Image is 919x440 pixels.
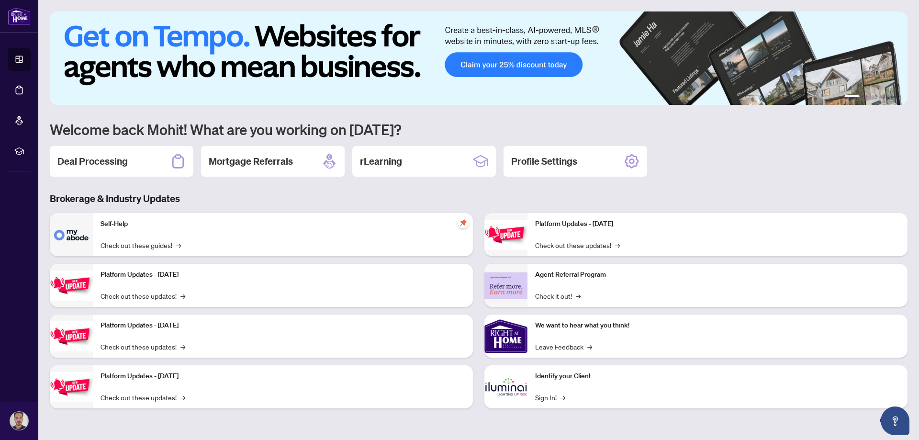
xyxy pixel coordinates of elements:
[180,291,185,301] span: →
[101,371,465,382] p: Platform Updates - [DATE]
[180,341,185,352] span: →
[101,270,465,280] p: Platform Updates - [DATE]
[8,7,31,25] img: logo
[360,155,402,168] h2: rLearning
[458,217,469,228] span: pushpin
[560,392,565,403] span: →
[894,95,898,99] button: 6
[886,95,890,99] button: 5
[535,320,900,331] p: We want to hear what you think!
[484,272,527,299] img: Agent Referral Program
[879,95,883,99] button: 4
[881,406,909,435] button: Open asap
[535,371,900,382] p: Identify your Client
[50,321,93,351] img: Platform Updates - July 21, 2025
[180,392,185,403] span: →
[101,392,185,403] a: Check out these updates!→
[101,341,185,352] a: Check out these updates!→
[587,341,592,352] span: →
[101,219,465,229] p: Self-Help
[615,240,620,250] span: →
[535,270,900,280] p: Agent Referral Program
[50,120,908,138] h1: Welcome back Mohit! What are you working on [DATE]?
[50,192,908,205] h3: Brokerage & Industry Updates
[484,315,527,358] img: We want to hear what you think!
[209,155,293,168] h2: Mortgage Referrals
[50,372,93,402] img: Platform Updates - July 8, 2025
[101,320,465,331] p: Platform Updates - [DATE]
[484,220,527,250] img: Platform Updates - June 23, 2025
[57,155,128,168] h2: Deal Processing
[50,213,93,256] img: Self-Help
[535,341,592,352] a: Leave Feedback→
[576,291,581,301] span: →
[176,240,181,250] span: →
[535,219,900,229] p: Platform Updates - [DATE]
[863,95,867,99] button: 2
[484,365,527,408] img: Identify your Client
[50,271,93,301] img: Platform Updates - September 16, 2025
[535,392,565,403] a: Sign In!→
[50,11,908,105] img: Slide 0
[511,155,577,168] h2: Profile Settings
[535,291,581,301] a: Check it out!→
[10,412,28,430] img: Profile Icon
[871,95,875,99] button: 3
[101,291,185,301] a: Check out these updates!→
[535,240,620,250] a: Check out these updates!→
[101,240,181,250] a: Check out these guides!→
[844,95,860,99] button: 1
